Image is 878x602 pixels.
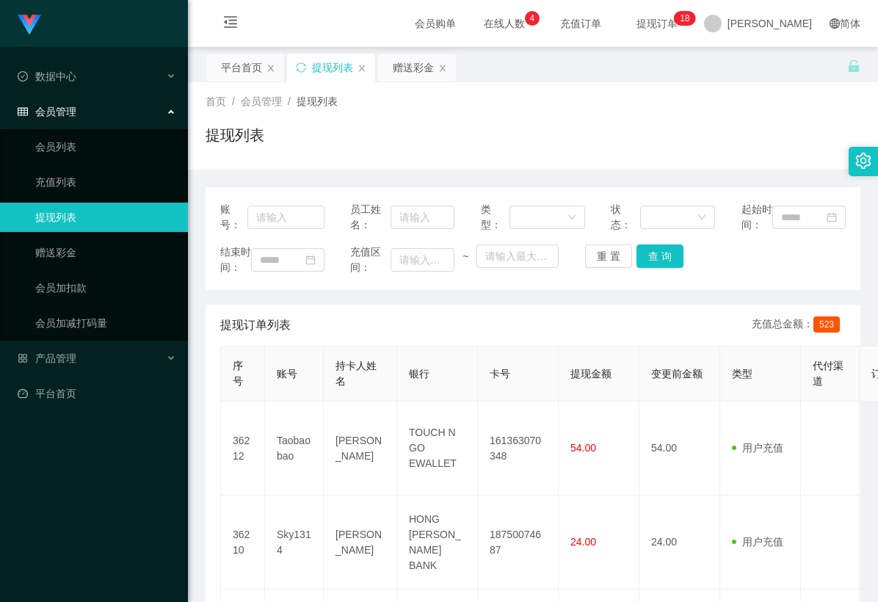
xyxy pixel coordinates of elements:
[324,402,397,496] td: [PERSON_NAME]
[732,368,752,380] span: 类型
[397,496,478,590] td: HONG [PERSON_NAME] BANK
[732,536,783,548] span: 用户充值
[18,106,28,117] i: 图标: table
[639,402,720,496] td: 54.00
[570,368,612,380] span: 提现金额
[570,442,596,454] span: 54.00
[570,536,596,548] span: 24.00
[680,11,685,26] p: 1
[438,64,447,73] i: 图标: close
[490,368,510,380] span: 卡号
[454,249,476,264] span: ~
[476,244,559,268] input: 请输入最大值为
[813,360,843,387] span: 代付渠道
[206,95,226,107] span: 首页
[585,244,632,268] button: 重 置
[393,54,434,81] div: 赠送彩金
[553,18,609,29] span: 充值订单
[525,11,540,26] sup: 4
[827,212,837,222] i: 图标: calendar
[358,64,366,73] i: 图标: close
[391,248,455,272] input: 请输入最小值为
[18,353,28,363] i: 图标: appstore-o
[221,496,265,590] td: 36210
[232,95,235,107] span: /
[265,496,324,590] td: Sky1314
[567,213,576,223] i: 图标: down
[18,70,76,82] span: 数据中心
[674,11,695,26] sup: 18
[297,95,338,107] span: 提现列表
[288,95,291,107] span: /
[206,1,255,48] i: 图标: menu-fold
[35,308,176,338] a: 会员加减打码量
[830,18,840,29] i: 图标: global
[277,368,297,380] span: 账号
[312,54,353,81] div: 提现列表
[266,64,275,73] i: 图标: close
[813,316,840,333] span: 523
[847,59,860,73] i: 图标: unlock
[324,496,397,590] td: [PERSON_NAME]
[639,496,720,590] td: 24.00
[685,11,690,26] p: 8
[265,402,324,496] td: Taobaobao
[18,352,76,364] span: 产品管理
[18,15,41,35] img: logo.9652507e.png
[206,124,264,146] h1: 提现列表
[651,368,703,380] span: 变更前金额
[478,496,559,590] td: 18750074687
[18,379,176,408] a: 图标: dashboard平台首页
[350,244,390,275] span: 充值区间：
[741,202,772,233] span: 起始时间：
[220,244,251,275] span: 结束时间：
[18,106,76,117] span: 会员管理
[481,202,509,233] span: 类型：
[611,202,639,233] span: 状态：
[391,206,455,229] input: 请输入
[397,402,478,496] td: TOUCH N GO EWALLET
[855,153,871,169] i: 图标: setting
[629,18,685,29] span: 提现订单
[530,11,535,26] p: 4
[752,316,846,334] div: 充值总金额：
[221,54,262,81] div: 平台首页
[35,167,176,197] a: 充值列表
[732,442,783,454] span: 用户充值
[220,202,247,233] span: 账号：
[35,132,176,162] a: 会员列表
[35,238,176,267] a: 赠送彩金
[35,203,176,232] a: 提现列表
[221,402,265,496] td: 36212
[296,62,306,73] i: 图标: sync
[478,402,559,496] td: 161363070348
[18,71,28,81] i: 图标: check-circle-o
[247,206,324,229] input: 请输入
[697,213,706,223] i: 图标: down
[636,244,683,268] button: 查 询
[335,360,377,387] span: 持卡人姓名
[35,273,176,302] a: 会员加扣款
[305,255,316,265] i: 图标: calendar
[350,202,390,233] span: 员工姓名：
[233,360,243,387] span: 序号
[409,368,429,380] span: 银行
[476,18,532,29] span: 在线人数
[220,316,291,334] span: 提现订单列表
[241,95,282,107] span: 会员管理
